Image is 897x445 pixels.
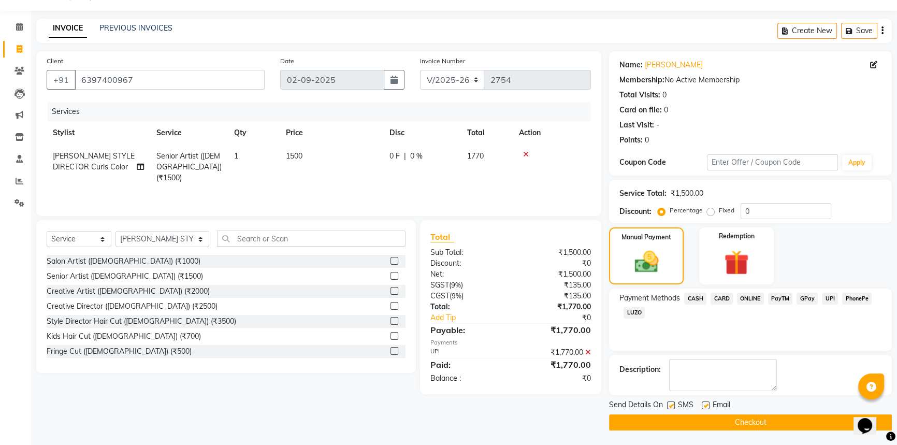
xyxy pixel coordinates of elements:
th: Price [280,121,383,145]
div: ₹1,500.00 [511,247,599,258]
div: ( ) [423,291,511,302]
button: +91 [47,70,76,90]
div: Discount: [619,206,652,217]
label: Date [280,56,294,66]
span: SMS [678,399,693,412]
span: 1 [234,151,238,161]
button: Apply [842,155,872,170]
div: Sub Total: [423,247,511,258]
a: INVOICE [49,19,87,38]
div: Kids Hair Cut ([DEMOGRAPHIC_DATA]) (₹700) [47,331,201,342]
div: UPI [423,347,511,358]
div: ₹135.00 [511,291,599,302]
span: PhonePe [842,293,872,305]
div: Balance : [423,373,511,384]
span: CGST [430,291,450,300]
div: ₹1,500.00 [671,188,703,199]
span: LUZO [624,307,645,319]
div: Total: [423,302,511,312]
div: Paid: [423,358,511,371]
div: Name: [619,60,643,70]
span: SGST [430,280,449,290]
div: Net: [423,269,511,280]
a: [PERSON_NAME] [645,60,703,70]
div: Card on file: [619,105,662,116]
div: ₹1,770.00 [511,302,599,312]
div: 0 [662,90,667,101]
th: Service [150,121,228,145]
th: Stylist [47,121,150,145]
label: Redemption [719,232,755,241]
label: Percentage [670,206,703,215]
div: Discount: [423,258,511,269]
div: Services [48,102,599,121]
th: Disc [383,121,461,145]
div: ₹0 [511,373,599,384]
input: Search or Scan [217,231,406,247]
input: Search by Name/Mobile/Email/Code [75,70,265,90]
span: ONLINE [737,293,764,305]
div: Creative Artist ([DEMOGRAPHIC_DATA]) (₹2000) [47,286,210,297]
span: Payment Methods [619,293,680,304]
span: 0 % [410,151,423,162]
input: Enter Offer / Coupon Code [707,154,838,170]
div: Style Director Hair Cut ([DEMOGRAPHIC_DATA]) (₹3500) [47,316,236,327]
a: Add Tip [423,312,526,323]
div: ₹1,500.00 [511,269,599,280]
span: 0 F [389,151,400,162]
div: Payments [430,338,591,347]
div: Coupon Code [619,157,707,168]
span: Senior Artist ([DEMOGRAPHIC_DATA]) (₹1500) [156,151,222,182]
div: ₹1,770.00 [511,324,599,336]
span: Total [430,232,454,242]
div: Last Visit: [619,120,654,131]
div: Salon Artist ([DEMOGRAPHIC_DATA]) (₹1000) [47,256,200,267]
span: CARD [711,293,733,305]
span: 9% [451,281,461,289]
span: CASH [684,293,706,305]
img: _cash.svg [627,248,666,276]
div: Description: [619,364,661,375]
span: UPI [822,293,838,305]
button: Checkout [609,414,892,430]
label: Client [47,56,63,66]
label: Manual Payment [621,233,671,242]
div: ₹0 [525,312,599,323]
div: ₹135.00 [511,280,599,291]
span: 1770 [467,151,484,161]
div: Fringe Cut ([DEMOGRAPHIC_DATA]) (₹500) [47,346,192,357]
span: [PERSON_NAME] STYLE DIRECTOR Curls Color [53,151,135,171]
label: Invoice Number [420,56,465,66]
div: Creative Director ([DEMOGRAPHIC_DATA]) (₹2500) [47,301,218,312]
div: Payable: [423,324,511,336]
th: Total [461,121,513,145]
div: Service Total: [619,188,667,199]
th: Qty [228,121,280,145]
span: GPay [797,293,818,305]
div: 0 [645,135,649,146]
span: PayTM [768,293,793,305]
span: Send Details On [609,399,663,412]
button: Save [841,23,877,39]
div: Points: [619,135,643,146]
span: Email [713,399,730,412]
span: 9% [452,292,461,300]
button: Create New [777,23,837,39]
a: PREVIOUS INVOICES [99,23,172,33]
div: ₹0 [511,258,599,269]
div: - [656,120,659,131]
span: | [404,151,406,162]
label: Fixed [719,206,734,215]
div: Senior Artist ([DEMOGRAPHIC_DATA]) (₹1500) [47,271,203,282]
img: _gift.svg [716,247,757,278]
div: Membership: [619,75,664,85]
iframe: chat widget [853,404,887,435]
div: Total Visits: [619,90,660,101]
th: Action [513,121,591,145]
span: 1500 [286,151,302,161]
div: 0 [664,105,668,116]
div: ₹1,770.00 [511,358,599,371]
div: ₹1,770.00 [511,347,599,358]
div: ( ) [423,280,511,291]
div: No Active Membership [619,75,881,85]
